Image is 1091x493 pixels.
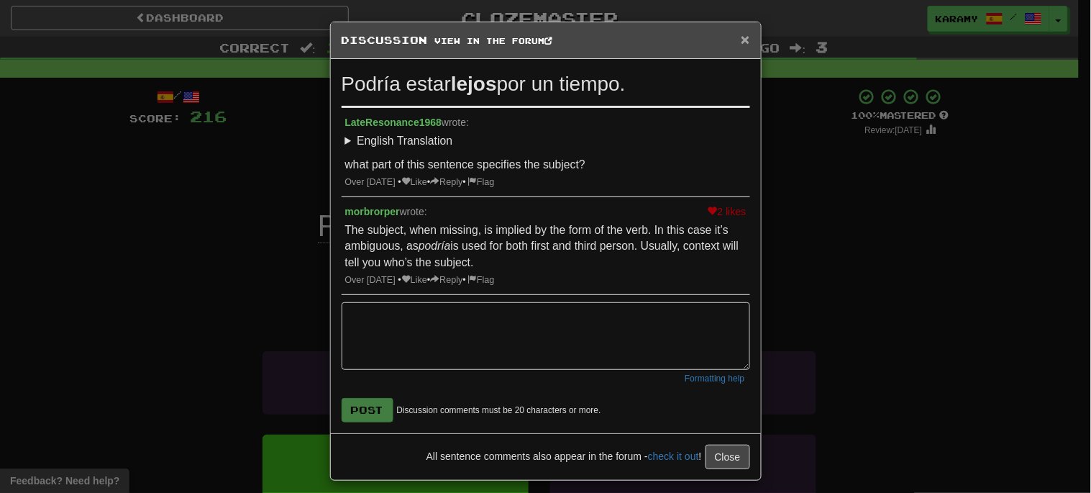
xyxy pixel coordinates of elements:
button: Close [741,32,749,47]
div: Podría estar por un tiempo. [342,70,750,99]
a: Over [DATE] [345,275,396,285]
a: Flag [466,176,496,189]
a: Over [DATE] [345,177,396,187]
div: 2 likes [708,204,747,219]
div: • • • [345,274,747,287]
div: wrote: [345,115,747,130]
div: • • • [345,176,747,189]
a: View in the forum [435,36,553,45]
span: All sentence comments also appear in the forum - ! [426,451,702,462]
em: podría [419,240,451,252]
span: × [741,31,749,48]
p: what part of this sentence specifies the subject? [345,157,747,173]
button: Formatting help [680,370,749,387]
a: Flag [466,274,496,287]
strong: lejos [451,73,497,95]
small: Discussion comments must be 20 characters or more. [397,404,601,417]
div: wrote: [345,204,747,219]
a: LateResonance1968 [345,117,442,128]
h5: Discussion [342,33,750,48]
p: The subject, when missing, is implied by the form of the verb. In this case it’s ambiguous, as is... [345,222,747,271]
a: Reply [430,177,462,187]
a: check it out [648,451,699,462]
a: Reply [430,275,462,285]
a: morbrorper [345,206,400,217]
button: Post [342,398,393,422]
button: Close [706,445,750,469]
a: Like [401,275,427,285]
summary: English Translation [345,133,747,150]
a: Like [401,177,427,187]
